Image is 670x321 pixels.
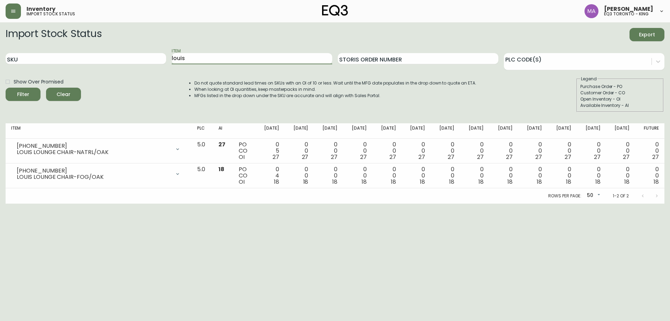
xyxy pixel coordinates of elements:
[635,30,659,39] span: Export
[584,190,602,202] div: 50
[303,178,308,186] span: 18
[194,86,476,93] li: When looking at OI quantities, keep masterpacks in mind.
[378,141,396,160] div: 0 0
[436,166,454,185] div: 0 0
[580,83,660,90] div: Purchase Order - PO
[489,123,519,139] th: [DATE]
[52,90,75,99] span: Clear
[349,166,367,185] div: 0 0
[518,123,548,139] th: [DATE]
[261,141,279,160] div: 0 5
[524,166,542,185] div: 0 0
[604,12,649,16] h5: eq3 toronto - king
[27,6,55,12] span: Inventory
[595,178,601,186] span: 18
[613,193,629,199] p: 1-2 of 2
[192,123,213,139] th: PLC
[11,141,186,157] div: [PHONE_NUMBER]LOUIS LOUNGE CHAIR-NATRL/OAK
[654,178,659,186] span: 18
[261,166,279,185] div: 0 4
[565,153,571,161] span: 27
[495,166,513,185] div: 0 0
[6,123,192,139] th: Item
[652,153,659,161] span: 27
[239,141,250,160] div: PO CO
[623,153,630,161] span: 27
[420,178,425,186] span: 18
[449,178,454,186] span: 18
[17,168,171,174] div: [PHONE_NUMBER]
[349,141,367,160] div: 0 0
[360,153,367,161] span: 27
[495,141,513,160] div: 0 0
[635,123,664,139] th: Future
[431,123,460,139] th: [DATE]
[391,178,396,186] span: 18
[506,153,513,161] span: 27
[285,123,314,139] th: [DATE]
[378,166,396,185] div: 0 0
[466,141,484,160] div: 0 0
[580,96,660,102] div: Open Inventory - OI
[407,141,425,160] div: 0 0
[239,178,245,186] span: OI
[580,102,660,109] div: Available Inventory - AI
[218,140,225,148] span: 27
[17,90,29,99] div: Filter
[331,153,337,161] span: 27
[535,153,542,161] span: 27
[14,78,64,86] span: Show Over Promised
[319,166,337,185] div: 0 0
[302,153,308,161] span: 27
[239,153,245,161] span: OI
[17,143,171,149] div: [PHONE_NUMBER]
[192,139,213,163] td: 5.0
[362,178,367,186] span: 18
[17,149,171,155] div: LOUIS LOUNGE CHAIR-NATRL/OAK
[192,163,213,188] td: 5.0
[507,178,513,186] span: 18
[606,123,635,139] th: [DATE]
[448,153,454,161] span: 27
[582,166,601,185] div: 0 0
[641,141,659,160] div: 0 0
[460,123,489,139] th: [DATE]
[402,123,431,139] th: [DATE]
[585,4,598,18] img: 4f0989f25cbf85e7eb2537583095d61e
[548,193,581,199] p: Rows per page:
[11,166,186,182] div: [PHONE_NUMBER]LOUIS LOUNGE CHAIR-FOG/OAK
[389,153,396,161] span: 27
[466,166,484,185] div: 0 0
[641,166,659,185] div: 0 0
[218,165,224,173] span: 18
[194,93,476,99] li: MFGs listed in the drop down under the SKU are accurate and will align with Sales Portal.
[407,166,425,185] div: 0 0
[273,153,279,161] span: 27
[372,123,402,139] th: [DATE]
[630,28,664,41] button: Export
[239,166,250,185] div: PO CO
[332,178,337,186] span: 18
[418,153,425,161] span: 27
[255,123,285,139] th: [DATE]
[580,90,660,96] div: Customer Order - CO
[611,166,630,185] div: 0 0
[624,178,630,186] span: 18
[194,80,476,86] li: Do not quote standard lead times on SKUs with an OI of 10 or less. Wait until the MFG date popula...
[27,12,75,16] h5: import stock status
[290,166,308,185] div: 0 0
[577,123,606,139] th: [DATE]
[611,141,630,160] div: 0 0
[548,123,577,139] th: [DATE]
[553,141,571,160] div: 0 0
[290,141,308,160] div: 0 0
[436,141,454,160] div: 0 0
[524,141,542,160] div: 0 0
[604,6,653,12] span: [PERSON_NAME]
[17,174,171,180] div: LOUIS LOUNGE CHAIR-FOG/OAK
[566,178,571,186] span: 18
[322,5,348,16] img: logo
[343,123,372,139] th: [DATE]
[553,166,571,185] div: 0 0
[274,178,279,186] span: 18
